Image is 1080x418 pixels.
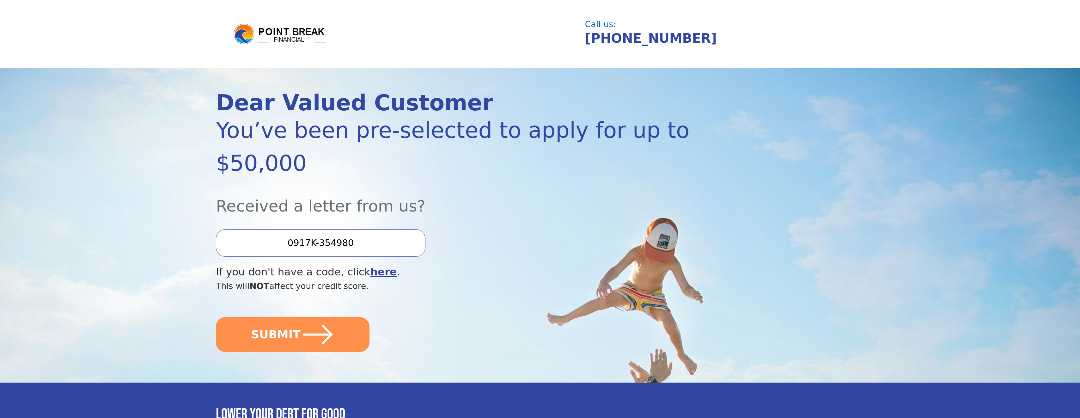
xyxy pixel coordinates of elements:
a: here [370,266,397,278]
div: Call us: [585,20,855,28]
a: [PHONE_NUMBER] [585,31,717,46]
div: If you don't have a code, click . [216,264,767,280]
input: Enter your Offer Code: [216,229,425,256]
img: logo.png [233,23,327,46]
div: Dear Valued Customer [216,92,767,114]
button: SUBMIT [216,317,369,352]
div: This will affect your credit score. [216,280,767,292]
span: NOT [249,281,269,291]
div: Received a letter from us? [216,180,767,218]
div: You’ve been pre-selected to apply for up to $50,000 [216,114,767,180]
